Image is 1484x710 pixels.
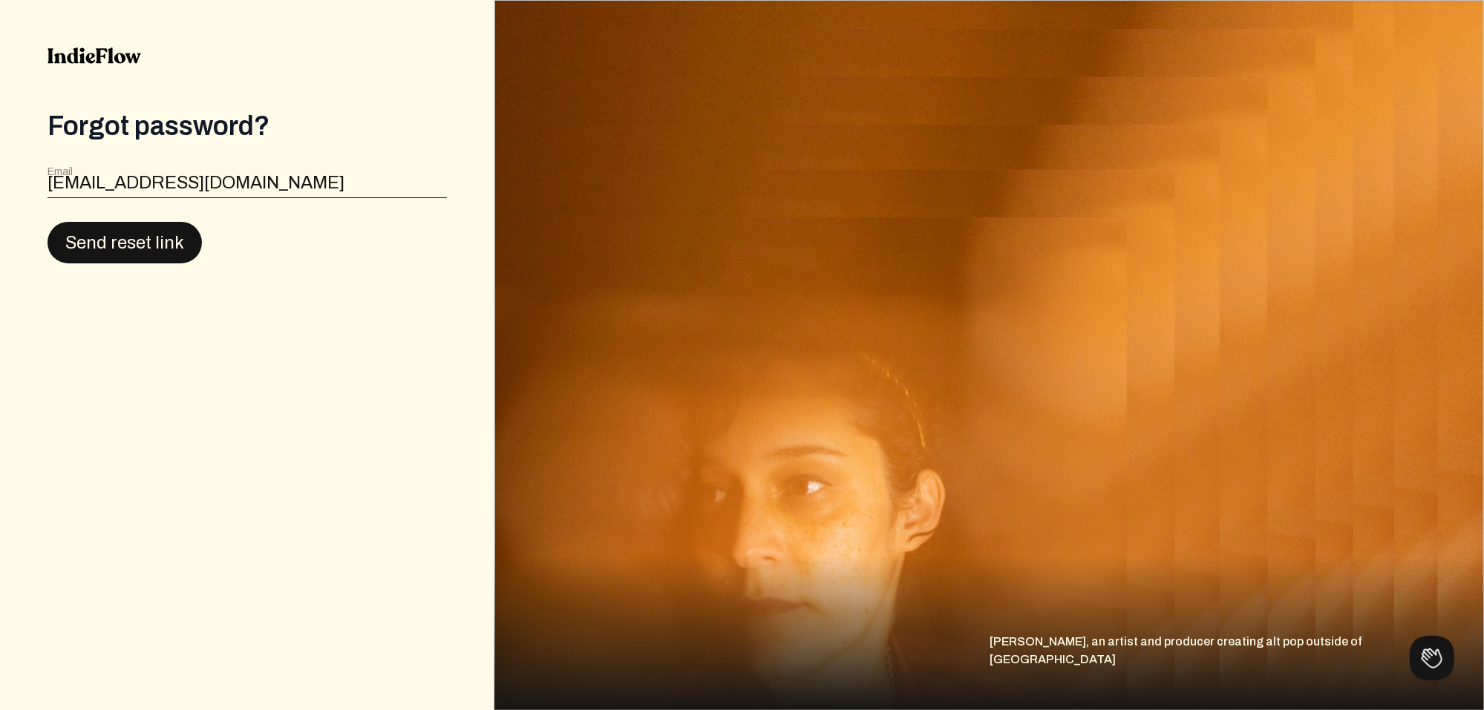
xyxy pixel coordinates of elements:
label: Email [48,165,73,180]
button: Send reset link [48,222,202,263]
img: indieflow-logo-black.svg [48,47,141,64]
div: [PERSON_NAME], an artist and producer creating alt pop outside of [GEOGRAPHIC_DATA] [990,633,1484,710]
iframe: Toggle Customer Support [1410,636,1454,680]
div: Forgot password? [48,111,447,141]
